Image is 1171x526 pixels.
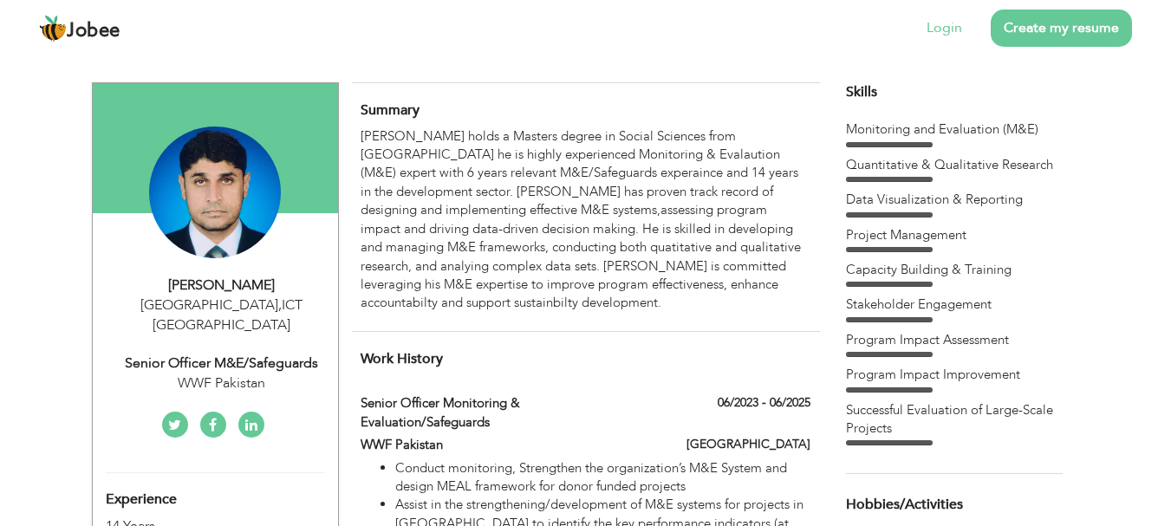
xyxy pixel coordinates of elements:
div: Monitoring and Evaluation (M&E) [846,120,1063,139]
span: Jobee [67,22,120,41]
span: Work History [361,349,443,368]
div: Successful Evaluation of Large-Scale Projects [846,401,1063,438]
span: Experience [106,492,177,508]
div: Senior officer M&E/Safeguards [106,354,338,373]
div: Capacity Building & Training [846,261,1063,279]
div: [PERSON_NAME] [106,276,338,295]
div: Project Management [846,226,1063,244]
label: WWF Pakistan [361,436,652,454]
label: [GEOGRAPHIC_DATA] [686,436,810,453]
a: Login [927,18,962,38]
span: Hobbies/Activities [846,497,963,513]
span: , [278,295,282,315]
div: WWF Pakistan [106,373,338,393]
div: [PERSON_NAME] holds a Masters degree in Social Sciences from [GEOGRAPHIC_DATA] he is highly exper... [361,127,810,313]
li: Conduct monitoring, Strengthen the organization’s M&E System and design MEAL framework for donor ... [395,459,810,497]
span: Summary [361,101,420,120]
div: Program Impact Improvement [846,366,1063,384]
label: Senior officer Monitoring & Evaluation/Safeguards [361,394,652,432]
div: [GEOGRAPHIC_DATA] ICT [GEOGRAPHIC_DATA] [106,295,338,335]
div: Quantitative & Qualitative Research [846,156,1063,174]
img: jobee.io [39,15,67,42]
a: Jobee [39,15,120,42]
label: 06/2023 - 06/2025 [718,394,810,412]
div: Stakeholder Engagement [846,295,1063,314]
div: Program Impact Assessment [846,331,1063,349]
a: Create my resume [991,10,1132,47]
div: Data Visualization & Reporting [846,191,1063,209]
span: Skills [846,82,877,101]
